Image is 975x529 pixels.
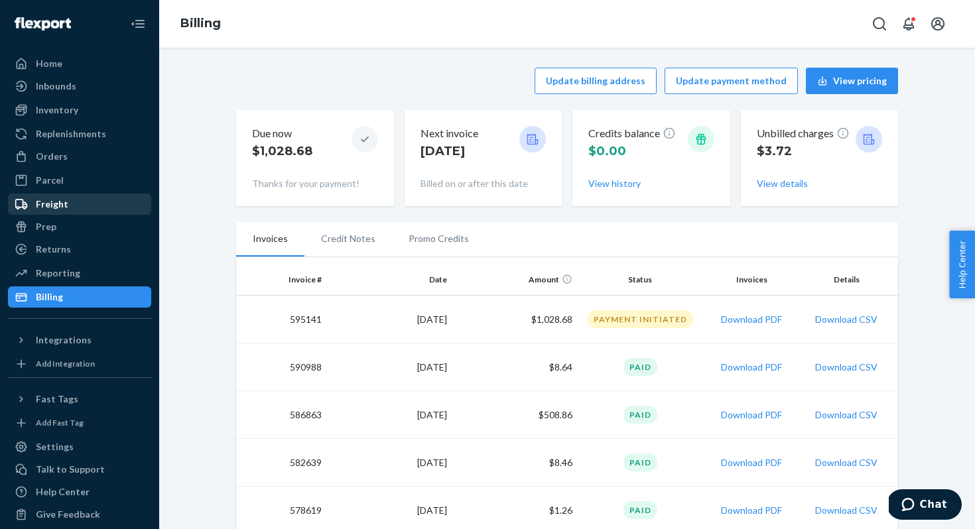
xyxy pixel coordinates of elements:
[8,481,151,502] a: Help Center
[588,144,626,158] span: $0.00
[757,143,850,160] p: $3.72
[36,127,106,141] div: Replenishments
[36,80,76,93] div: Inbounds
[8,53,151,74] a: Home
[578,264,703,296] th: Status
[8,123,151,145] a: Replenishments
[36,57,62,70] div: Home
[806,68,898,94] button: View pricing
[815,313,877,326] button: Download CSV
[703,264,801,296] th: Invoices
[452,391,578,439] td: $508.86
[252,177,378,190] p: Thanks for your payment!
[588,126,676,141] p: Credits balance
[889,489,962,522] iframe: Opens a widget where you can chat to one of our agents
[588,177,641,190] button: View history
[421,177,547,190] p: Billed on or after this date
[623,358,657,376] div: Paid
[327,391,452,439] td: [DATE]
[36,463,105,476] div: Talk to Support
[36,150,68,163] div: Orders
[8,459,151,480] button: Talk to Support
[327,296,452,343] td: [DATE]
[8,146,151,167] a: Orders
[8,239,151,260] a: Returns
[36,290,63,304] div: Billing
[815,504,877,517] button: Download CSV
[8,415,151,431] a: Add Fast Tag
[721,408,782,422] button: Download PDF
[327,264,452,296] th: Date
[815,456,877,469] button: Download CSV
[588,310,693,328] div: Payment Initiated
[236,264,327,296] th: Invoice #
[36,333,92,347] div: Integrations
[8,388,151,410] button: Fast Tags
[721,361,782,374] button: Download PDF
[392,222,486,255] li: Promo Credits
[327,439,452,487] td: [DATE]
[236,296,327,343] td: 595141
[452,343,578,391] td: $8.64
[925,11,951,37] button: Open account menu
[535,68,657,94] button: Update billing address
[236,343,327,391] td: 590988
[36,392,78,406] div: Fast Tags
[36,358,95,369] div: Add Integration
[236,439,327,487] td: 582639
[170,5,231,43] ol: breadcrumbs
[8,436,151,457] a: Settings
[895,11,922,37] button: Open notifications
[815,408,877,422] button: Download CSV
[8,76,151,97] a: Inbounds
[36,243,71,256] div: Returns
[236,391,327,439] td: 586863
[8,504,151,525] button: Give Feedback
[15,17,71,30] img: Flexport logo
[721,456,782,469] button: Download PDF
[721,504,782,517] button: Download PDF
[36,103,78,117] div: Inventory
[236,222,304,257] li: Invoices
[421,126,478,141] p: Next invoice
[452,296,578,343] td: $1,028.68
[327,343,452,391] td: [DATE]
[8,194,151,215] a: Freight
[8,286,151,308] a: Billing
[304,222,392,255] li: Credit Notes
[36,485,90,499] div: Help Center
[36,174,64,187] div: Parcel
[125,11,151,37] button: Close Navigation
[949,231,975,298] button: Help Center
[757,126,850,141] p: Unbilled charges
[665,68,798,94] button: Update payment method
[36,417,84,428] div: Add Fast Tag
[252,143,312,160] p: $1,028.68
[36,440,74,453] div: Settings
[452,264,578,296] th: Amount
[721,313,782,326] button: Download PDF
[801,264,898,296] th: Details
[8,216,151,237] a: Prep
[36,198,68,211] div: Freight
[866,11,893,37] button: Open Search Box
[623,406,657,424] div: Paid
[180,16,221,30] a: Billing
[252,126,312,141] p: Due now
[8,263,151,284] a: Reporting
[452,439,578,487] td: $8.46
[623,453,657,471] div: Paid
[36,508,100,521] div: Give Feedback
[36,266,80,280] div: Reporting
[815,361,877,374] button: Download CSV
[757,177,808,190] button: View details
[421,143,478,160] p: [DATE]
[8,356,151,372] a: Add Integration
[8,170,151,191] a: Parcel
[36,220,56,233] div: Prep
[8,99,151,121] a: Inventory
[623,501,657,519] div: Paid
[8,329,151,351] button: Integrations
